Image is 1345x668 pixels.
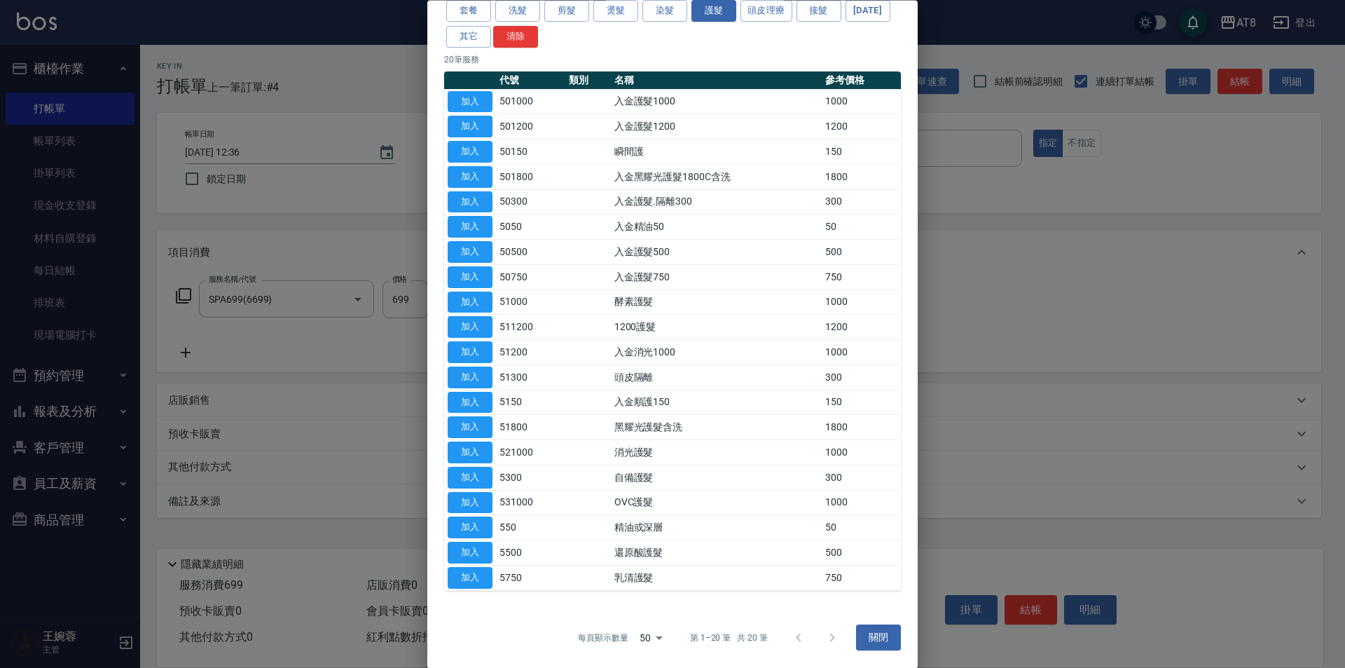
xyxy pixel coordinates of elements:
button: 加入 [448,191,492,213]
button: 加入 [448,492,492,514]
td: 1800 [822,165,901,190]
button: 加入 [448,342,492,364]
button: 加入 [448,242,492,264]
button: 加入 [448,567,492,589]
td: 入金黑耀光護髮1800C含洗 [611,165,822,190]
td: 入金消光1000 [611,340,822,365]
button: 加入 [448,292,492,313]
button: 加入 [448,266,492,288]
td: 511200 [496,315,565,340]
button: [DATE] [846,1,890,22]
td: 521000 [496,440,565,465]
td: 51000 [496,290,565,315]
p: 每頁顯示數量 [578,632,628,644]
button: 關閉 [856,625,901,651]
td: 消光護髮 [611,440,822,465]
button: 加入 [448,517,492,539]
button: 頭皮理療 [740,1,792,22]
th: 名稱 [611,71,822,90]
td: 入金順護150 [611,390,822,416]
td: 入金護髮500 [611,240,822,265]
td: 50300 [496,190,565,215]
td: 頭皮隔離 [611,365,822,390]
th: 代號 [496,71,565,90]
td: 51200 [496,340,565,365]
td: 1000 [822,290,901,315]
td: 550 [496,515,565,540]
div: 50 [634,619,668,657]
button: 加入 [448,467,492,489]
button: 清除 [493,26,538,48]
button: 護髮 [691,1,736,22]
button: 洗髮 [495,1,540,22]
td: 精油或深層 [611,515,822,540]
td: 501800 [496,165,565,190]
button: 染髮 [642,1,687,22]
td: 5150 [496,390,565,416]
td: 300 [822,365,901,390]
button: 加入 [448,166,492,188]
td: 300 [822,465,901,491]
td: OVC護髮 [611,491,822,516]
td: 入金精油50 [611,214,822,240]
td: 黑耀光護髮含洗 [611,415,822,440]
td: 531000 [496,491,565,516]
td: 51800 [496,415,565,440]
td: 50 [822,214,901,240]
button: 剪髮 [544,1,589,22]
button: 加入 [448,442,492,464]
td: 501000 [496,90,565,115]
td: 1200 [822,114,901,139]
td: 150 [822,139,901,165]
button: 加入 [448,543,492,564]
p: 第 1–20 筆 共 20 筆 [690,632,768,644]
p: 20 筆服務 [444,53,901,66]
td: 自備護髮 [611,465,822,491]
td: 入金護髮1200 [611,114,822,139]
td: 51300 [496,365,565,390]
td: 500 [822,240,901,265]
td: 1000 [822,440,901,465]
td: 5750 [496,566,565,591]
td: 1800 [822,415,901,440]
button: 加入 [448,142,492,163]
td: 50150 [496,139,565,165]
td: 酵素護髮 [611,290,822,315]
td: 1200 [822,315,901,340]
button: 接髮 [796,1,841,22]
td: 入金護髮.隔離300 [611,190,822,215]
button: 加入 [448,116,492,138]
button: 加入 [448,91,492,113]
button: 加入 [448,367,492,388]
td: 501200 [496,114,565,139]
td: 750 [822,265,901,290]
td: 瞬間護 [611,139,822,165]
button: 套餐 [446,1,491,22]
button: 加入 [448,217,492,238]
td: 乳清護髮 [611,566,822,591]
button: 加入 [448,392,492,414]
td: 50 [822,515,901,540]
td: 1200護髮 [611,315,822,340]
td: 50500 [496,240,565,265]
td: 5300 [496,465,565,491]
td: 5500 [496,540,565,566]
td: 50750 [496,265,565,290]
button: 加入 [448,417,492,439]
td: 入金護髮1000 [611,90,822,115]
td: 750 [822,566,901,591]
button: 燙髮 [593,1,638,22]
td: 還原酸護髮 [611,540,822,566]
td: 入金護髮750 [611,265,822,290]
button: 其它 [446,26,491,48]
th: 參考價格 [822,71,901,90]
td: 1000 [822,90,901,115]
td: 300 [822,190,901,215]
th: 類別 [565,71,611,90]
button: 加入 [448,317,492,339]
td: 150 [822,390,901,416]
td: 5050 [496,214,565,240]
td: 500 [822,540,901,566]
td: 1000 [822,340,901,365]
td: 1000 [822,491,901,516]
